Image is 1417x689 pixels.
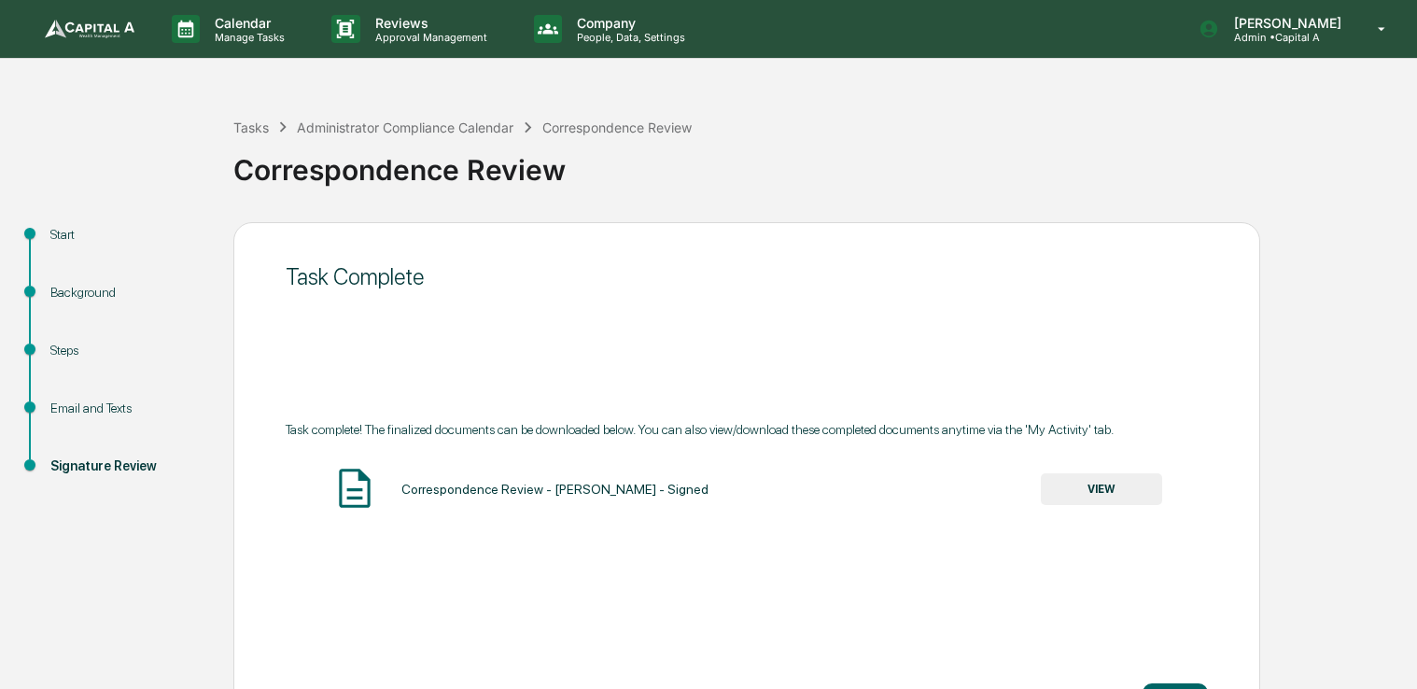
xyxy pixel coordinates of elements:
[1041,473,1162,505] button: VIEW
[297,120,513,135] div: Administrator Compliance Calendar
[562,15,694,31] p: Company
[45,20,134,38] img: logo
[50,341,203,360] div: Steps
[1219,31,1351,44] p: Admin • Capital A
[286,263,1208,290] div: Task Complete
[401,482,708,497] div: Correspondence Review - [PERSON_NAME] - Signed
[200,31,294,44] p: Manage Tasks
[562,31,694,44] p: People, Data, Settings
[360,31,497,44] p: Approval Management
[50,457,203,476] div: Signature Review
[233,138,1408,187] div: Correspondence Review
[542,120,692,135] div: Correspondence Review
[50,225,203,245] div: Start
[286,422,1208,437] div: Task complete! The finalized documents can be downloaded below. You can also view/download these ...
[50,399,203,418] div: Email and Texts
[1357,627,1408,678] iframe: Open customer support
[50,283,203,302] div: Background
[1219,15,1351,31] p: [PERSON_NAME]
[233,120,269,135] div: Tasks
[200,15,294,31] p: Calendar
[360,15,497,31] p: Reviews
[331,465,378,512] img: Document Icon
